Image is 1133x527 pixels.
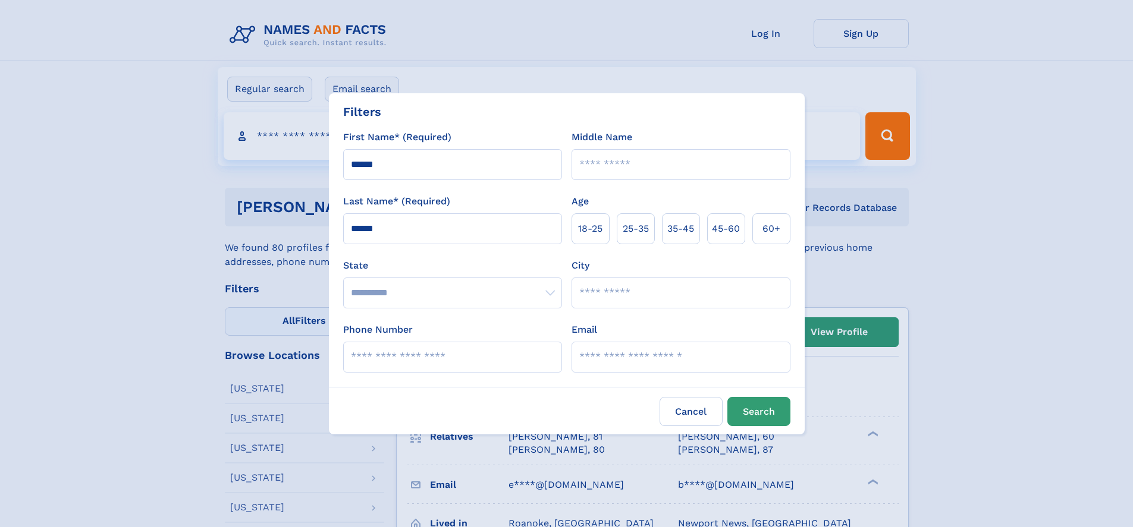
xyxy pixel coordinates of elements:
span: 18‑25 [578,222,602,236]
div: Filters [343,103,381,121]
label: City [572,258,589,273]
span: 35‑45 [667,222,694,236]
label: Cancel [660,397,723,426]
label: First Name* (Required) [343,130,451,144]
label: Middle Name [572,130,632,144]
button: Search [727,397,790,426]
span: 45‑60 [712,222,740,236]
label: State [343,258,562,273]
span: 25‑35 [623,222,649,236]
label: Phone Number [343,323,413,337]
label: Age [572,194,589,209]
span: 60+ [762,222,780,236]
label: Email [572,323,597,337]
label: Last Name* (Required) [343,194,450,209]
